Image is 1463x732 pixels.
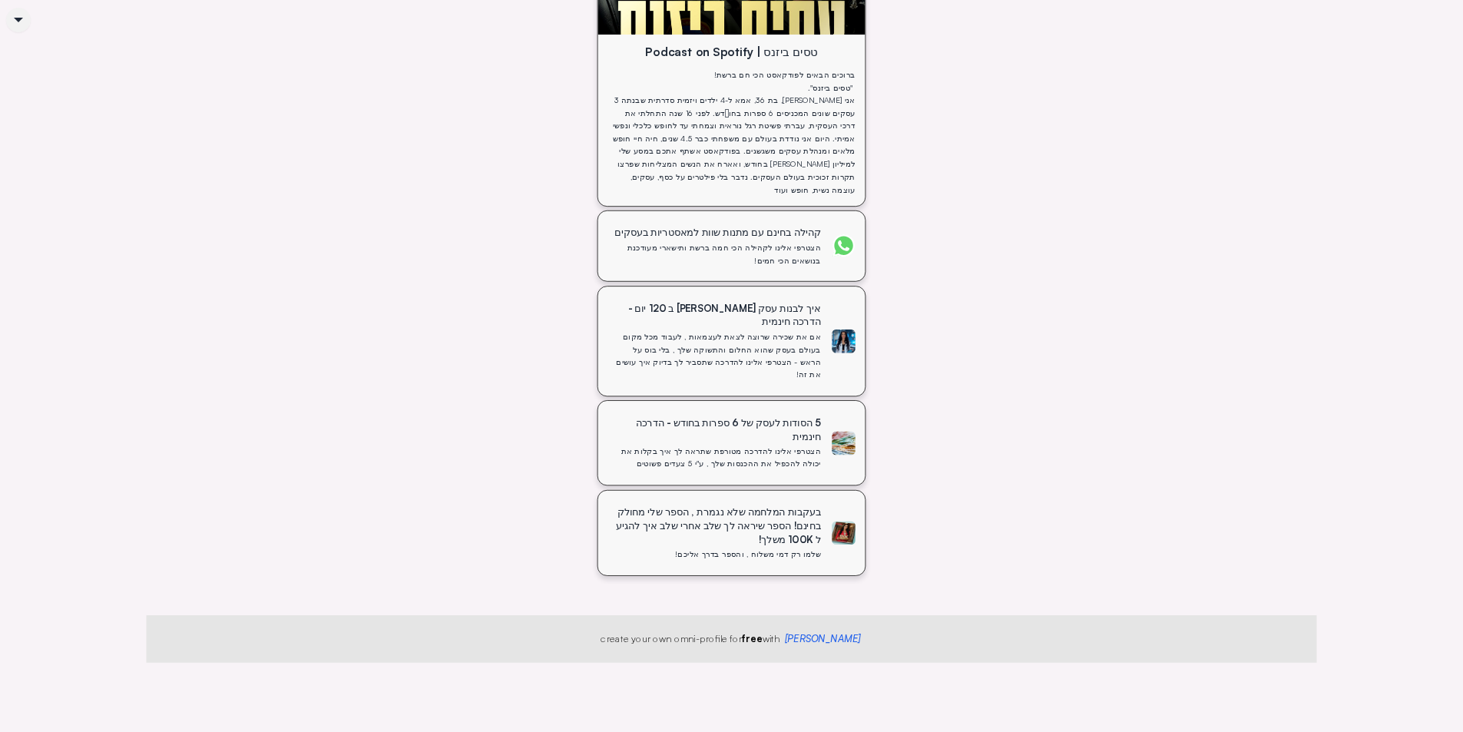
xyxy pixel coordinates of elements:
[742,633,763,645] span: free
[597,210,866,282] a: קהילה בחינם עם מתנות שוות למאסטריות בעסקיםהצטרפי אלינו לקהילה הכי חמה ברשת ותישארי מעודכנת בנושאי...
[614,226,821,240] div: קהילה בחינם עם מתנות שוות למאסטריות בעסקים
[601,632,779,646] div: create your own omni-profile for with
[783,631,862,648] a: [PERSON_NAME]
[614,445,821,470] div: הצטרפי אלינו להדרכה מטורפת שתראה לך איך בקלות את יכולה להכפיל את ההכנסות שלך , ע"י 5 צעדים פשוטים
[614,241,821,267] div: הצטרפי אלינו לקהילה הכי חמה ברשת ותישארי מעודכנת בנושאים הכי חמים!
[614,330,821,382] div: אם את שכירה שרוצה לצאת לעצמאות , לעבוד מכל מקום בעולם בעסק שהוא החלום והתשוקה שלך , בלי בוס על הר...
[832,234,856,258] img: svg%3e
[607,68,855,206] div: ברוכים הבאים לפודקאסט הכי חם ברשת! "טסים ביזנס". אני [PERSON_NAME], בת 36, אמא ל-4 ילדים ויזמית ס...
[614,548,821,561] div: שלמו רק דמי משלוח , והספר בדרך אליכם!
[645,45,818,60] div: טסים ביזנס | Podcast on Spotify
[614,416,821,443] div: 5 הסודות לעסק של 6 ספרות בחודש - הדרכה חינמית
[597,489,866,575] a: בעקבות המלחמה שלא נגמרת , הספר שלי מחולק בחינם! הספר שיראה לך שלב אחרי שלב איך להגיע ל 100K משלך!...
[614,301,821,329] div: איך לבנות עסק [PERSON_NAME] ב 120 יום - הדרכה חינמית
[597,400,866,485] a: 5 הסודות לעסק של 6 ספרות בחודש - הדרכה חינמיתהצטרפי אלינו להדרכה מטורפת שתראה לך איך בקלות את יכו...
[597,286,866,396] a: איך לבנות עסק [PERSON_NAME] ב 120 יום - הדרכה חינמיתאם את שכירה שרוצה לצאת לעצמאות , לעבוד מכל מק...
[614,505,821,546] div: בעקבות המלחמה שלא נגמרת , הספר שלי מחולק בחינם! הספר שיראה לך שלב אחרי שלב איך להגיע ל 100K משלך!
